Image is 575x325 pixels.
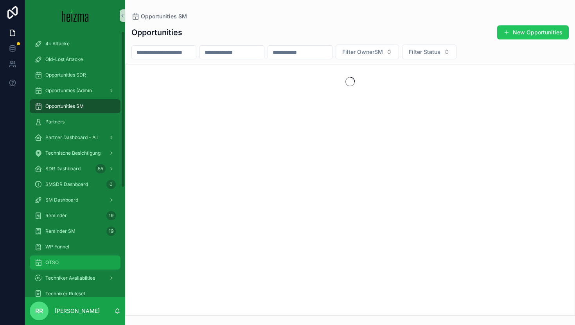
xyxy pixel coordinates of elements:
[45,228,75,234] span: Reminder SM
[55,307,100,315] p: [PERSON_NAME]
[30,146,120,160] a: Technische Besichtigung
[106,227,116,236] div: 19
[30,162,120,176] a: SDR Dashboard55
[45,291,85,297] span: Techniker Ruleset
[45,181,88,187] span: SMSDR Dashboard
[30,209,120,223] a: Reminder19
[45,134,98,141] span: Partner Dashboard - All
[30,68,120,82] a: Opportunities SDR
[45,87,92,94] span: Opportunities (Admin
[336,45,399,59] button: Select Button
[45,244,69,250] span: WP Funnel
[30,177,120,191] a: SMSDR Dashboard0
[30,193,120,207] a: SM Dashboard
[106,180,116,189] div: 0
[106,211,116,220] div: 19
[30,224,120,238] a: Reminder SM19
[45,259,59,266] span: OTSO
[62,9,89,22] img: App logo
[45,41,70,47] span: 4k Attacke
[141,12,187,20] span: Opportunities SM
[45,56,83,62] span: Old-Lost Attacke
[30,115,120,129] a: Partners
[25,31,125,297] div: scrollable content
[30,52,120,66] a: Old-Lost Attacke
[409,48,440,56] span: Filter Status
[45,275,95,281] span: Techniker Availabilties
[30,255,120,270] a: OTSO
[45,119,65,125] span: Partners
[30,130,120,145] a: Partner Dashboard - All
[131,12,187,20] a: Opportunities SM
[35,306,43,316] span: RR
[45,212,67,219] span: Reminder
[30,99,120,113] a: Opportunities SM
[342,48,383,56] span: Filter OwnerSM
[30,84,120,98] a: Opportunities (Admin
[45,150,101,156] span: Technische Besichtigung
[45,72,86,78] span: Opportunities SDR
[45,103,84,109] span: Opportunities SM
[402,45,456,59] button: Select Button
[497,25,569,39] button: New Opportunities
[30,240,120,254] a: WP Funnel
[30,37,120,51] a: 4k Attacke
[30,271,120,285] a: Techniker Availabilties
[131,27,182,38] h1: Opportunities
[95,164,106,173] div: 55
[45,166,81,172] span: SDR Dashboard
[45,197,78,203] span: SM Dashboard
[30,287,120,301] a: Techniker Ruleset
